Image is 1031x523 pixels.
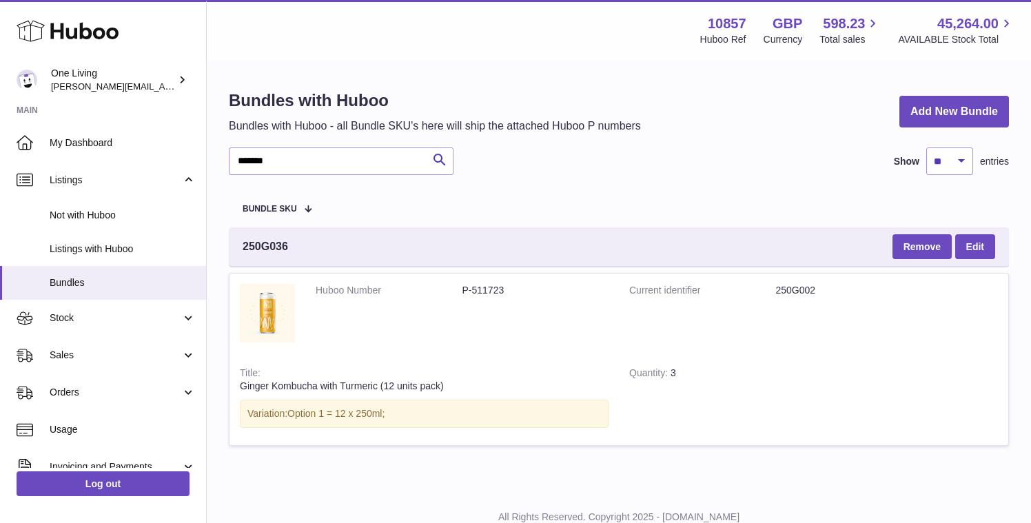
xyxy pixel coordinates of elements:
[823,14,865,33] span: 598.23
[773,14,802,33] strong: GBP
[898,33,1014,46] span: AVAILABLE Stock Total
[50,276,196,289] span: Bundles
[240,400,609,428] div: Variation:
[776,284,923,297] dd: 250G002
[240,380,609,393] div: Ginger Kombucha with Turmeric (12 units pack)
[50,209,196,222] span: Not with Huboo
[240,367,261,382] strong: Title
[50,460,181,473] span: Invoicing and Payments
[50,349,181,362] span: Sales
[937,14,999,33] span: 45,264.00
[898,14,1014,46] a: 45,264.00 AVAILABLE Stock Total
[50,174,181,187] span: Listings
[819,14,881,46] a: 598.23 Total sales
[17,70,37,90] img: Jessica@oneliving.com
[243,239,288,254] span: 250G036
[51,81,276,92] span: [PERSON_NAME][EMAIL_ADDRESS][DOMAIN_NAME]
[50,243,196,256] span: Listings with Huboo
[17,471,190,496] a: Log out
[229,119,641,134] p: Bundles with Huboo - all Bundle SKU's here will ship the attached Huboo P numbers
[629,284,776,297] dt: Current identifier
[229,90,641,112] h1: Bundles with Huboo
[51,67,175,93] div: One Living
[894,155,919,168] label: Show
[619,356,759,445] td: 3
[899,96,1009,128] a: Add New Bundle
[50,136,196,150] span: My Dashboard
[764,33,803,46] div: Currency
[316,284,462,297] dt: Huboo Number
[287,408,385,419] span: Option 1 = 12 x 250ml;
[50,423,196,436] span: Usage
[955,234,995,259] a: Edit
[700,33,746,46] div: Huboo Ref
[50,386,181,399] span: Orders
[892,234,952,259] button: Remove
[708,14,746,33] strong: 10857
[819,33,881,46] span: Total sales
[240,284,295,342] img: Ginger Kombucha with Turmeric (12 units pack)
[980,155,1009,168] span: entries
[629,367,671,382] strong: Quantity
[243,205,297,214] span: Bundle SKU
[462,284,609,297] dd: P-511723
[50,311,181,325] span: Stock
